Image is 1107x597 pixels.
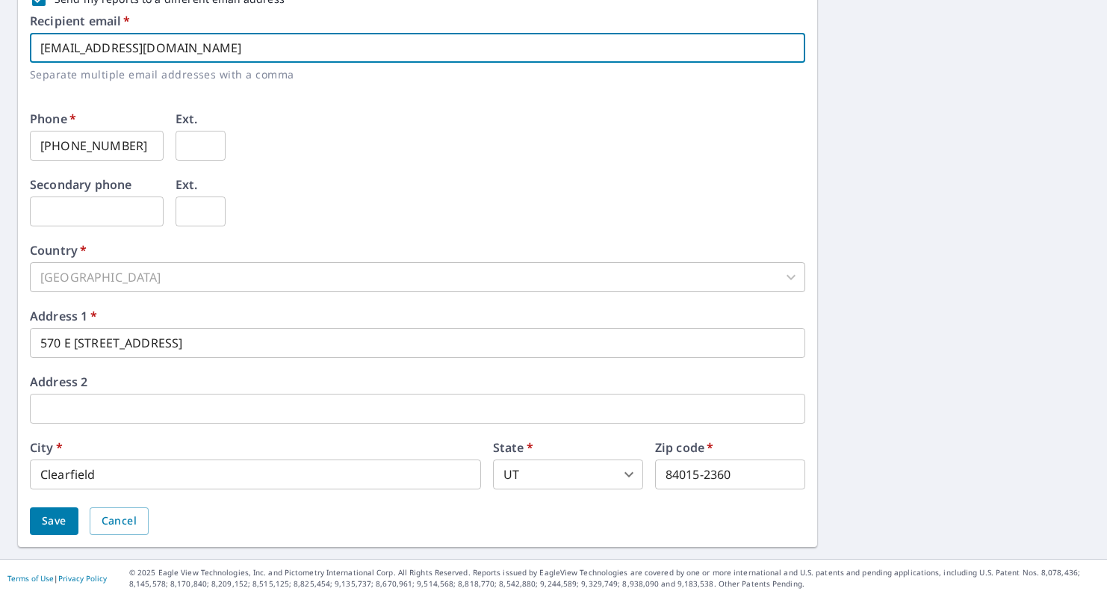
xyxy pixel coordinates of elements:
label: Ext. [176,179,198,191]
label: Address 1 [30,310,97,322]
button: Save [30,507,78,535]
div: UT [493,460,643,489]
label: Address 2 [30,376,87,388]
div: [GEOGRAPHIC_DATA] [30,262,805,292]
span: Cancel [102,512,137,531]
label: Zip code [655,442,714,454]
label: City [30,442,63,454]
span: Save [42,512,66,531]
a: Terms of Use [7,573,54,584]
button: Cancel [90,507,149,535]
label: Phone [30,113,76,125]
label: Secondary phone [30,179,131,191]
p: © 2025 Eagle View Technologies, Inc. and Pictometry International Corp. All Rights Reserved. Repo... [129,567,1100,590]
label: State [493,442,533,454]
label: Recipient email [30,15,131,27]
label: Ext. [176,113,198,125]
label: Country [30,244,87,256]
p: | [7,574,107,583]
a: Privacy Policy [58,573,107,584]
p: Separate multiple email addresses with a comma [30,66,795,83]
